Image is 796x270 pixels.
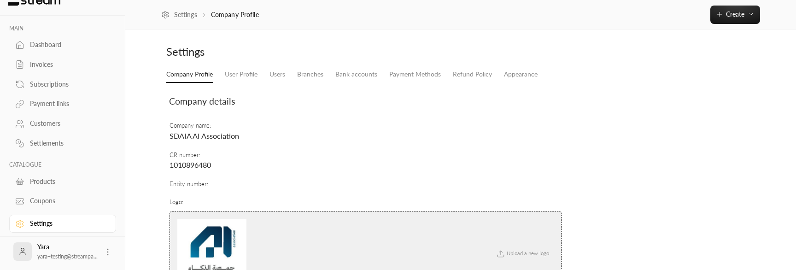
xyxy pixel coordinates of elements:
[166,44,457,59] div: Settings
[30,80,105,89] div: Subscriptions
[9,115,116,133] a: Customers
[9,56,116,74] a: Invoices
[169,146,562,175] td: CR number :
[166,66,213,83] a: Company Profile
[30,219,105,228] div: Settings
[30,177,105,186] div: Products
[9,36,116,54] a: Dashboard
[9,75,116,93] a: Subscriptions
[9,192,116,210] a: Coupons
[297,66,323,82] a: Branches
[225,66,258,82] a: User Profile
[30,60,105,69] div: Invoices
[9,172,116,190] a: Products
[37,253,98,260] span: yara+testing@streampa...
[30,40,105,49] div: Dashboard
[170,131,239,140] span: SDAIA AI Association
[170,160,211,169] span: 1010896480
[30,196,105,205] div: Coupons
[161,10,197,19] a: Settings
[9,25,116,32] p: MAIN
[9,95,116,113] a: Payment links
[491,250,553,256] span: Upload a new logo
[161,10,259,19] nav: breadcrumb
[30,139,105,148] div: Settlements
[504,66,538,82] a: Appearance
[335,66,377,82] a: Bank accounts
[169,117,562,146] td: Company name :
[211,10,259,19] p: Company Profile
[9,135,116,153] a: Settlements
[710,6,760,24] button: Create
[726,10,744,18] span: Create
[9,161,116,169] p: CATALOGUE
[37,242,98,261] div: Yara
[389,66,441,82] a: Payment Methods
[453,66,492,82] a: Refund Policy
[9,215,116,233] a: Settings
[169,96,235,106] span: Company details
[30,99,105,108] div: Payment links
[30,119,105,128] div: Customers
[169,175,562,193] td: Entity number :
[269,66,285,82] a: Users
